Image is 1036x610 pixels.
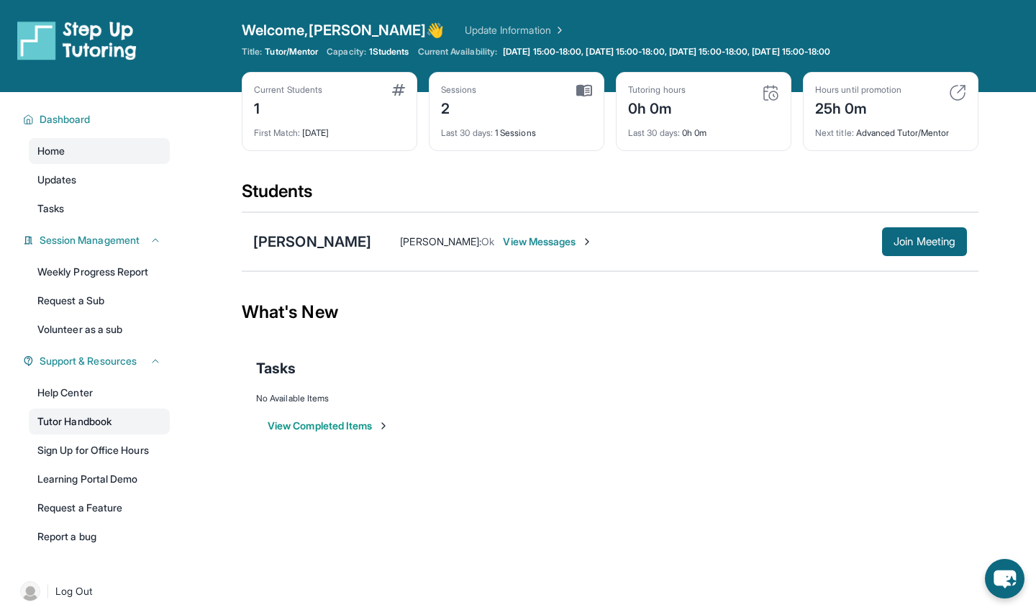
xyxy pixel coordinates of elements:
div: 2 [441,96,477,119]
span: Capacity: [327,46,366,58]
span: Next title : [815,127,854,138]
div: Current Students [254,84,322,96]
div: 1 Sessions [441,119,592,139]
img: card [949,84,966,101]
a: Home [29,138,170,164]
img: user-img [20,581,40,601]
span: 1 Students [369,46,409,58]
span: [PERSON_NAME] : [400,235,481,247]
img: Chevron Right [551,23,565,37]
div: [PERSON_NAME] [253,232,371,252]
button: Session Management [34,233,161,247]
div: 0h 0m [628,119,779,139]
div: Advanced Tutor/Mentor [815,119,966,139]
span: First Match : [254,127,300,138]
button: Join Meeting [882,227,967,256]
button: chat-button [985,559,1024,598]
a: Update Information [465,23,565,37]
a: Tutor Handbook [29,409,170,434]
span: View Messages [503,235,593,249]
a: Sign Up for Office Hours [29,437,170,463]
button: Support & Resources [34,354,161,368]
img: Chevron-Right [581,236,593,247]
span: Title: [242,46,262,58]
a: Learning Portal Demo [29,466,170,492]
a: Help Center [29,380,170,406]
span: Home [37,144,65,158]
div: Students [242,180,978,211]
img: logo [17,20,137,60]
div: Hours until promotion [815,84,901,96]
a: [DATE] 15:00-18:00, [DATE] 15:00-18:00, [DATE] 15:00-18:00, [DATE] 15:00-18:00 [500,46,833,58]
span: Join Meeting [894,237,955,246]
span: [DATE] 15:00-18:00, [DATE] 15:00-18:00, [DATE] 15:00-18:00, [DATE] 15:00-18:00 [503,46,830,58]
div: 0h 0m [628,96,686,119]
div: No Available Items [256,393,964,404]
div: What's New [242,281,978,344]
a: |Log Out [14,575,170,607]
a: Request a Feature [29,495,170,521]
span: Last 30 days : [628,127,680,138]
span: Dashboard [40,112,91,127]
button: Dashboard [34,112,161,127]
span: Log Out [55,584,93,598]
span: Support & Resources [40,354,137,368]
div: 25h 0m [815,96,901,119]
img: card [576,84,592,97]
div: 1 [254,96,322,119]
div: Sessions [441,84,477,96]
a: Weekly Progress Report [29,259,170,285]
a: Volunteer as a sub [29,317,170,342]
span: Tasks [37,201,64,216]
div: Tutoring hours [628,84,686,96]
a: Request a Sub [29,288,170,314]
a: Tasks [29,196,170,222]
span: Tutor/Mentor [265,46,318,58]
a: Report a bug [29,524,170,550]
span: Session Management [40,233,140,247]
button: View Completed Items [268,419,389,433]
div: [DATE] [254,119,405,139]
span: Updates [37,173,77,187]
span: Welcome, [PERSON_NAME] 👋 [242,20,445,40]
span: | [46,583,50,600]
a: Updates [29,167,170,193]
span: Current Availability: [418,46,497,58]
span: Tasks [256,358,296,378]
span: Ok [481,235,494,247]
span: Last 30 days : [441,127,493,138]
img: card [392,84,405,96]
img: card [762,84,779,101]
